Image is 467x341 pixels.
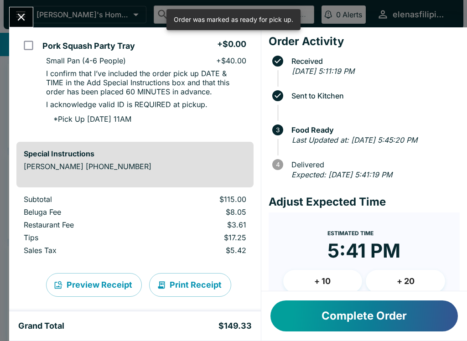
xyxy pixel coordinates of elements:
[46,56,126,65] p: Small Pan (4-6 People)
[292,67,354,76] em: [DATE] 5:11:19 PM
[270,300,458,331] button: Complete Order
[154,207,246,217] p: $8.05
[366,270,445,293] button: + 20
[174,12,293,27] div: Order was marked as ready for pick up.
[154,233,246,242] p: $17.25
[24,233,140,242] p: Tips
[42,41,135,52] h5: Pork Squash Party Tray
[276,126,280,134] text: 3
[18,320,64,331] h5: Grand Total
[327,239,400,263] time: 5:41 PM
[269,35,460,48] h4: Order Activity
[283,270,363,293] button: + 10
[16,195,254,258] table: orders table
[154,195,246,204] p: $115.00
[287,160,460,169] span: Delivered
[291,170,392,179] em: Expected: [DATE] 5:41:19 PM
[275,161,280,168] text: 4
[46,69,246,96] p: I confirm that I’ve included the order pick up DATE & TIME in the Add Special Instructions box an...
[287,92,460,100] span: Sent to Kitchen
[327,230,374,237] span: Estimated Time
[24,220,140,229] p: Restaurant Fee
[24,195,140,204] p: Subtotal
[24,246,140,255] p: Sales Tax
[149,273,231,297] button: Print Receipt
[217,39,246,50] h5: + $0.00
[24,207,140,217] p: Beluga Fee
[216,56,246,65] p: + $40.00
[287,57,460,65] span: Received
[287,126,460,134] span: Food Ready
[46,114,131,124] p: * Pick Up [DATE] 11AM
[10,7,33,27] button: Close
[154,246,246,255] p: $5.42
[292,135,417,145] em: Last Updated at: [DATE] 5:45:20 PM
[24,149,246,158] h6: Special Instructions
[46,100,208,109] p: I acknowledge valid ID is REQUIRED at pickup.
[218,320,252,331] h5: $149.33
[154,220,246,229] p: $3.61
[24,162,246,171] p: [PERSON_NAME] [PHONE_NUMBER]
[269,195,460,209] h4: Adjust Expected Time
[46,273,142,297] button: Preview Receipt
